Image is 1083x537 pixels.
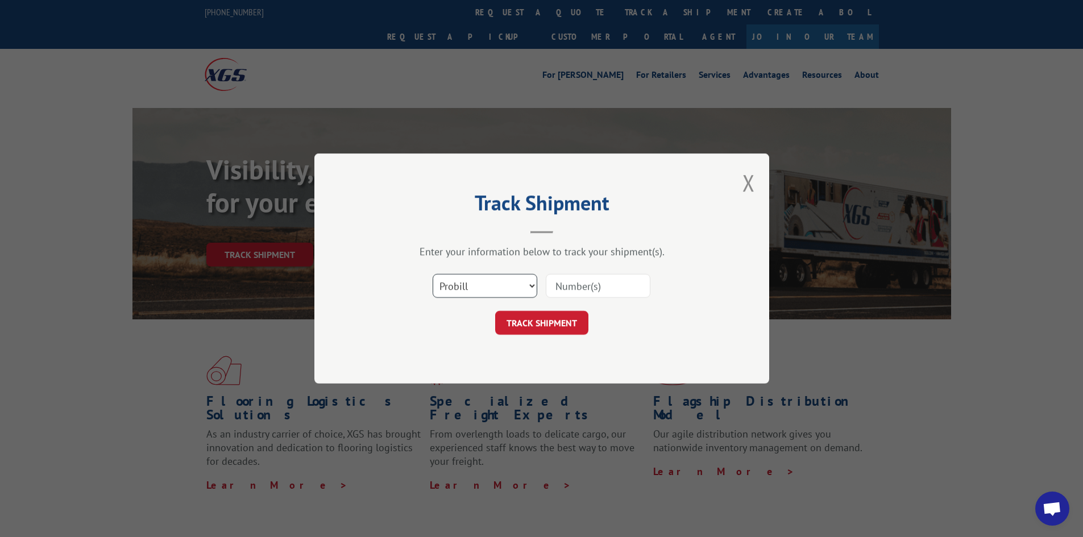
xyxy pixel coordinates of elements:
[546,274,650,298] input: Number(s)
[1035,492,1069,526] div: Open chat
[495,311,588,335] button: TRACK SHIPMENT
[371,245,712,258] div: Enter your information below to track your shipment(s).
[371,195,712,217] h2: Track Shipment
[742,168,755,198] button: Close modal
